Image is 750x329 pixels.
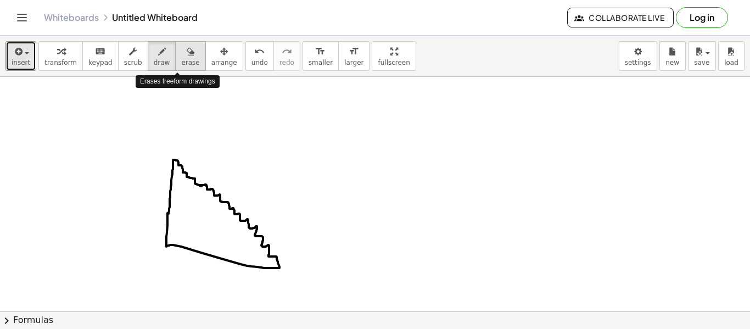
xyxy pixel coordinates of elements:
button: scrub [118,41,148,71]
span: erase [181,59,199,66]
button: Collaborate Live [567,8,674,27]
span: arrange [211,59,237,66]
button: keyboardkeypad [82,41,119,71]
button: insert [5,41,36,71]
button: format_sizesmaller [303,41,339,71]
span: Collaborate Live [577,13,664,23]
button: load [718,41,745,71]
button: draw [148,41,176,71]
span: insert [12,59,30,66]
button: erase [175,41,205,71]
i: format_size [315,45,326,58]
a: Whiteboards [44,12,99,23]
span: redo [279,59,294,66]
button: Toggle navigation [13,9,31,26]
button: Log in [676,7,728,28]
button: redoredo [273,41,300,71]
span: load [724,59,738,66]
span: draw [154,59,170,66]
span: transform [44,59,77,66]
button: save [688,41,716,71]
span: scrub [124,59,142,66]
i: keyboard [95,45,105,58]
span: save [694,59,709,66]
span: settings [625,59,651,66]
button: arrange [205,41,243,71]
button: undoundo [245,41,274,71]
button: settings [619,41,657,71]
i: format_size [349,45,359,58]
span: larger [344,59,363,66]
span: undo [251,59,268,66]
span: new [665,59,679,66]
span: fullscreen [378,59,410,66]
button: format_sizelarger [338,41,370,71]
span: smaller [309,59,333,66]
span: keypad [88,59,113,66]
button: transform [38,41,83,71]
i: undo [254,45,265,58]
div: Erases freeform drawings [136,75,220,88]
button: fullscreen [372,41,416,71]
i: redo [282,45,292,58]
button: new [659,41,686,71]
